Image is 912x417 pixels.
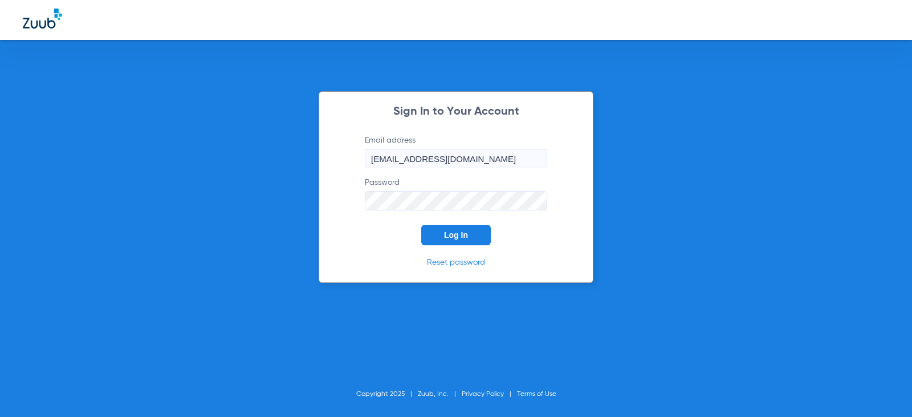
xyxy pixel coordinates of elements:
[444,230,468,240] span: Log In
[348,106,564,118] h2: Sign In to Your Account
[365,191,547,210] input: Password
[517,391,556,398] a: Terms of Use
[418,388,462,400] li: Zuub, Inc.
[356,388,418,400] li: Copyright 2025
[365,177,547,210] label: Password
[462,391,504,398] a: Privacy Policy
[427,258,485,266] a: Reset password
[365,135,547,168] label: Email address
[365,149,547,168] input: Email address
[421,225,491,245] button: Log In
[23,9,62,29] img: Zuub Logo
